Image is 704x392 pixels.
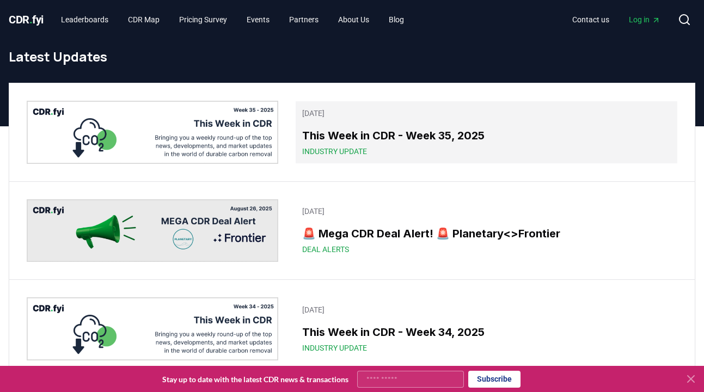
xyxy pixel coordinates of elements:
img: This Week in CDR - Week 35, 2025 blog post image [27,101,278,164]
span: Industry Update [302,146,367,157]
a: Leaderboards [52,10,117,29]
nav: Main [52,10,413,29]
span: Industry Update [302,342,367,353]
img: 🚨 Mega CDR Deal Alert! 🚨 Planetary<>Frontier blog post image [27,199,278,262]
a: Blog [380,10,413,29]
p: [DATE] [302,206,671,217]
a: [DATE]This Week in CDR - Week 34, 2025Industry Update [296,298,677,360]
a: Pricing Survey [170,10,236,29]
a: CDR.fyi [9,12,44,27]
a: Contact us [564,10,618,29]
a: Events [238,10,278,29]
a: Partners [280,10,327,29]
a: Log in [620,10,669,29]
a: CDR Map [119,10,168,29]
a: About Us [329,10,378,29]
h3: This Week in CDR - Week 34, 2025 [302,324,671,340]
a: [DATE]🚨 Mega CDR Deal Alert! 🚨 Planetary<>FrontierDeal Alerts [296,199,677,261]
img: This Week in CDR - Week 34, 2025 blog post image [27,297,278,360]
nav: Main [564,10,669,29]
p: [DATE] [302,304,671,315]
h3: This Week in CDR - Week 35, 2025 [302,127,671,144]
a: [DATE]This Week in CDR - Week 35, 2025Industry Update [296,101,677,163]
span: Deal Alerts [302,244,349,255]
span: CDR fyi [9,13,44,26]
h1: Latest Updates [9,48,695,65]
h3: 🚨 Mega CDR Deal Alert! 🚨 Planetary<>Frontier [302,225,671,242]
span: . [29,13,33,26]
span: Log in [629,14,660,25]
p: [DATE] [302,108,671,119]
